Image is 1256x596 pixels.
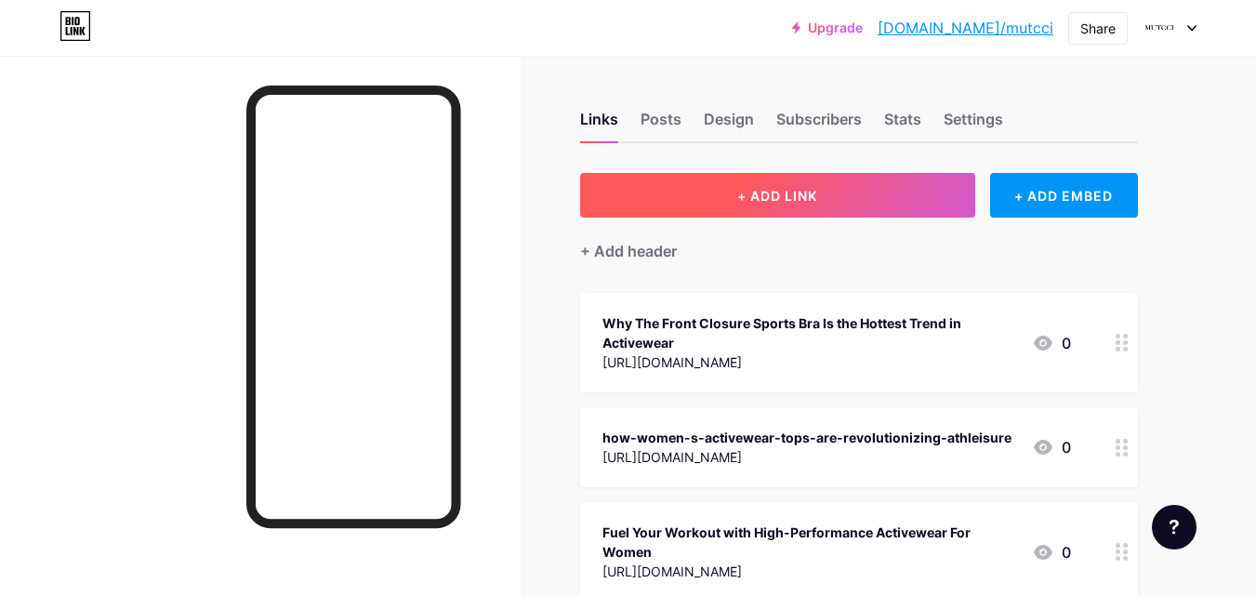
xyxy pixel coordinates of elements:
div: Posts [641,108,681,141]
div: [URL][DOMAIN_NAME] [602,562,1017,581]
div: [URL][DOMAIN_NAME] [602,447,1011,467]
button: + ADD LINK [580,173,975,218]
div: + Add header [580,240,677,262]
img: Mutcci [1142,10,1177,46]
div: Subscribers [776,108,862,141]
div: how-women-s-activewear-tops-are-revolutionizing-athleisure [602,428,1011,447]
div: 0 [1032,436,1071,458]
div: Why The Front Closure Sports Bra Is the Hottest Trend in Activewear [602,313,1017,352]
div: Settings [944,108,1003,141]
div: Fuel Your Workout with High-Performance Activewear For Women [602,523,1017,562]
div: 0 [1032,541,1071,563]
div: Links [580,108,618,141]
div: Share [1080,19,1116,38]
div: + ADD EMBED [990,173,1138,218]
a: Upgrade [792,20,863,35]
a: [DOMAIN_NAME]/mutcci [878,17,1053,39]
span: + ADD LINK [737,188,817,204]
div: Stats [884,108,921,141]
div: [URL][DOMAIN_NAME] [602,352,1017,372]
div: Design [704,108,754,141]
div: 0 [1032,332,1071,354]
